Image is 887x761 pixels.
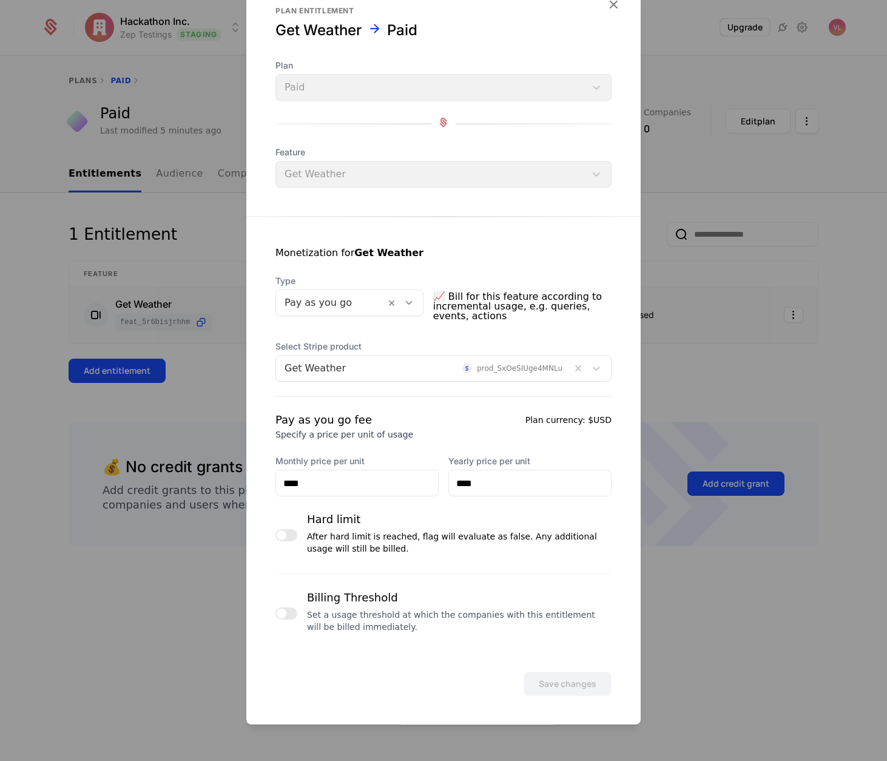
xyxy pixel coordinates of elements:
span: Select Stripe product [275,340,612,353]
div: Plan entitlement [275,6,612,16]
div: Pay as you go fee [275,411,413,428]
label: Monthly price per unit [275,455,439,467]
div: Paid [387,21,417,40]
div: Billing Threshold [307,589,612,606]
span: 📈 Bill for this feature according to incremental usage, e.g. queries, events, actions [433,287,612,326]
div: Monetization for [275,246,423,260]
div: Get Weather [275,21,362,40]
span: $USD [588,415,612,425]
span: Type [275,275,423,287]
button: Save changes [524,672,612,696]
div: Specify a price per unit of usage [275,428,413,441]
label: Yearly price per unit [448,455,612,467]
span: Feature [275,146,612,158]
div: Plan currency: [525,411,612,441]
span: Plan [275,59,612,72]
strong: Get Weather [354,247,423,259]
div: Hard limit [307,511,612,528]
div: After hard limit is reached, flag will evaluate as false. Any additional usage will still be billed. [307,530,612,555]
div: Set a usage threshold at which the companies with this entitlement will be billed immediately. [307,609,612,633]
